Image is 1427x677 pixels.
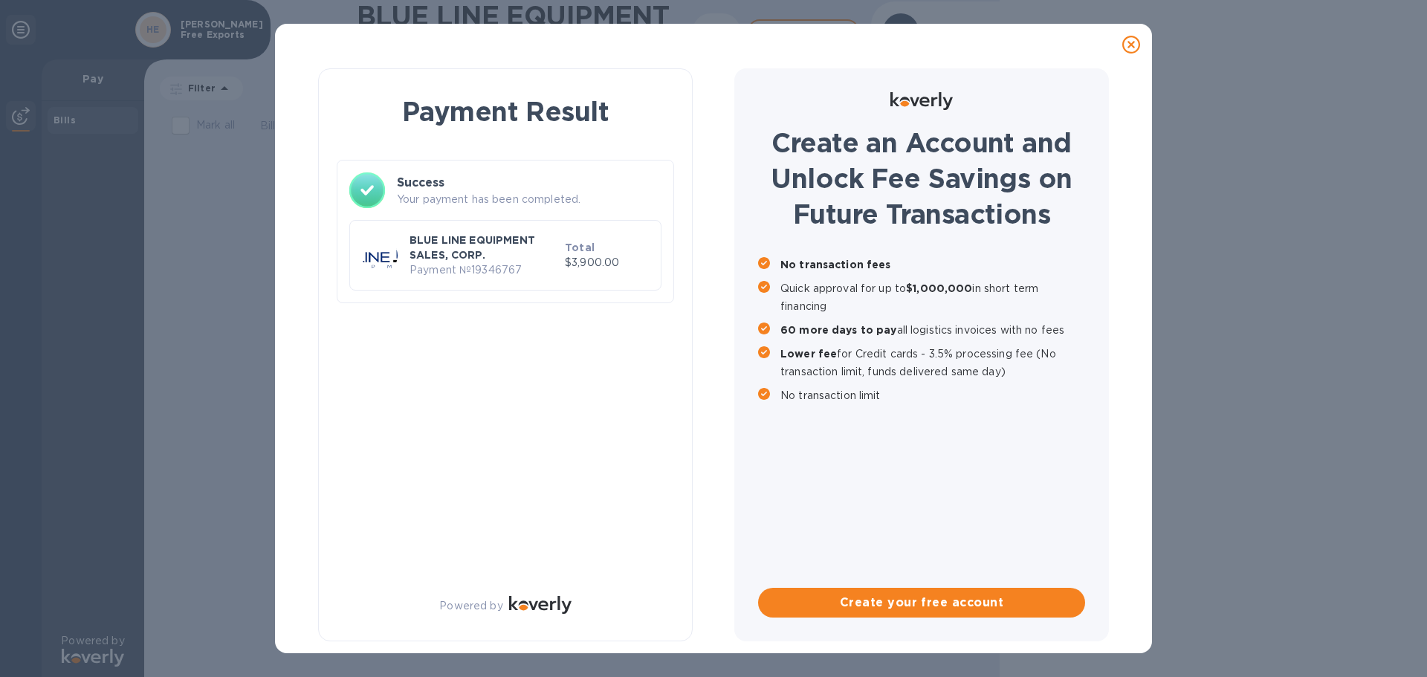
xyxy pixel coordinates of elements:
[906,282,972,294] b: $1,000,000
[343,93,668,130] h1: Payment Result
[410,233,559,262] p: BLUE LINE EQUIPMENT SALES, CORP.
[780,348,837,360] b: Lower fee
[780,324,897,336] b: 60 more days to pay
[439,598,502,614] p: Powered by
[758,588,1085,618] button: Create your free account
[397,174,661,192] h3: Success
[780,279,1085,315] p: Quick approval for up to in short term financing
[397,192,661,207] p: Your payment has been completed.
[780,345,1085,380] p: for Credit cards - 3.5% processing fee (No transaction limit, funds delivered same day)
[780,386,1085,404] p: No transaction limit
[780,321,1085,339] p: all logistics invoices with no fees
[780,259,891,271] b: No transaction fees
[758,125,1085,232] h1: Create an Account and Unlock Fee Savings on Future Transactions
[509,596,572,614] img: Logo
[890,92,953,110] img: Logo
[770,594,1073,612] span: Create your free account
[565,255,649,271] p: $3,900.00
[410,262,559,278] p: Payment № 19346767
[565,242,595,253] b: Total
